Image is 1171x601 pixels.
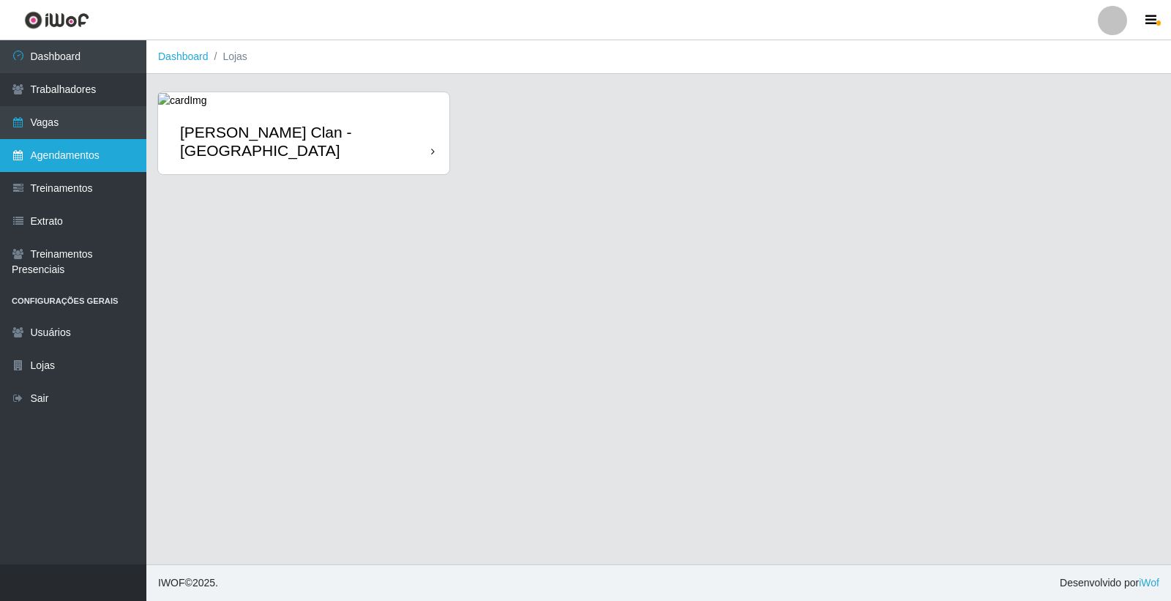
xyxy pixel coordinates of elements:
a: [PERSON_NAME] Clan - [GEOGRAPHIC_DATA] [158,92,449,174]
span: Desenvolvido por [1060,575,1159,591]
img: CoreUI Logo [24,11,89,29]
nav: breadcrumb [146,40,1171,74]
span: © 2025 . [158,575,218,591]
li: Lojas [209,49,247,64]
span: IWOF [158,577,185,589]
a: iWof [1139,577,1159,589]
a: Dashboard [158,51,209,62]
img: cardImg [158,93,207,108]
div: [PERSON_NAME] Clan - [GEOGRAPHIC_DATA] [180,123,431,160]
